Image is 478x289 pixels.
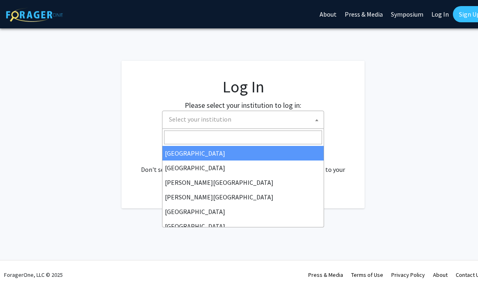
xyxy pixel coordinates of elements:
[162,175,324,190] li: [PERSON_NAME][GEOGRAPHIC_DATA]
[162,204,324,219] li: [GEOGRAPHIC_DATA]
[391,271,425,278] a: Privacy Policy
[162,146,324,161] li: [GEOGRAPHIC_DATA]
[166,111,324,128] span: Select your institution
[138,145,348,184] div: No account? . Don't see your institution? about bringing ForagerOne to your institution.
[162,111,324,129] span: Select your institution
[6,253,34,283] iframe: Chat
[185,100,301,111] label: Please select your institution to log in:
[162,161,324,175] li: [GEOGRAPHIC_DATA]
[164,131,322,144] input: Search
[162,219,324,233] li: [GEOGRAPHIC_DATA]
[138,77,348,96] h1: Log In
[4,261,63,289] div: ForagerOne, LLC © 2025
[308,271,343,278] a: Press & Media
[351,271,383,278] a: Terms of Use
[169,115,231,123] span: Select your institution
[162,190,324,204] li: [PERSON_NAME][GEOGRAPHIC_DATA]
[433,271,448,278] a: About
[6,8,63,22] img: ForagerOne Logo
